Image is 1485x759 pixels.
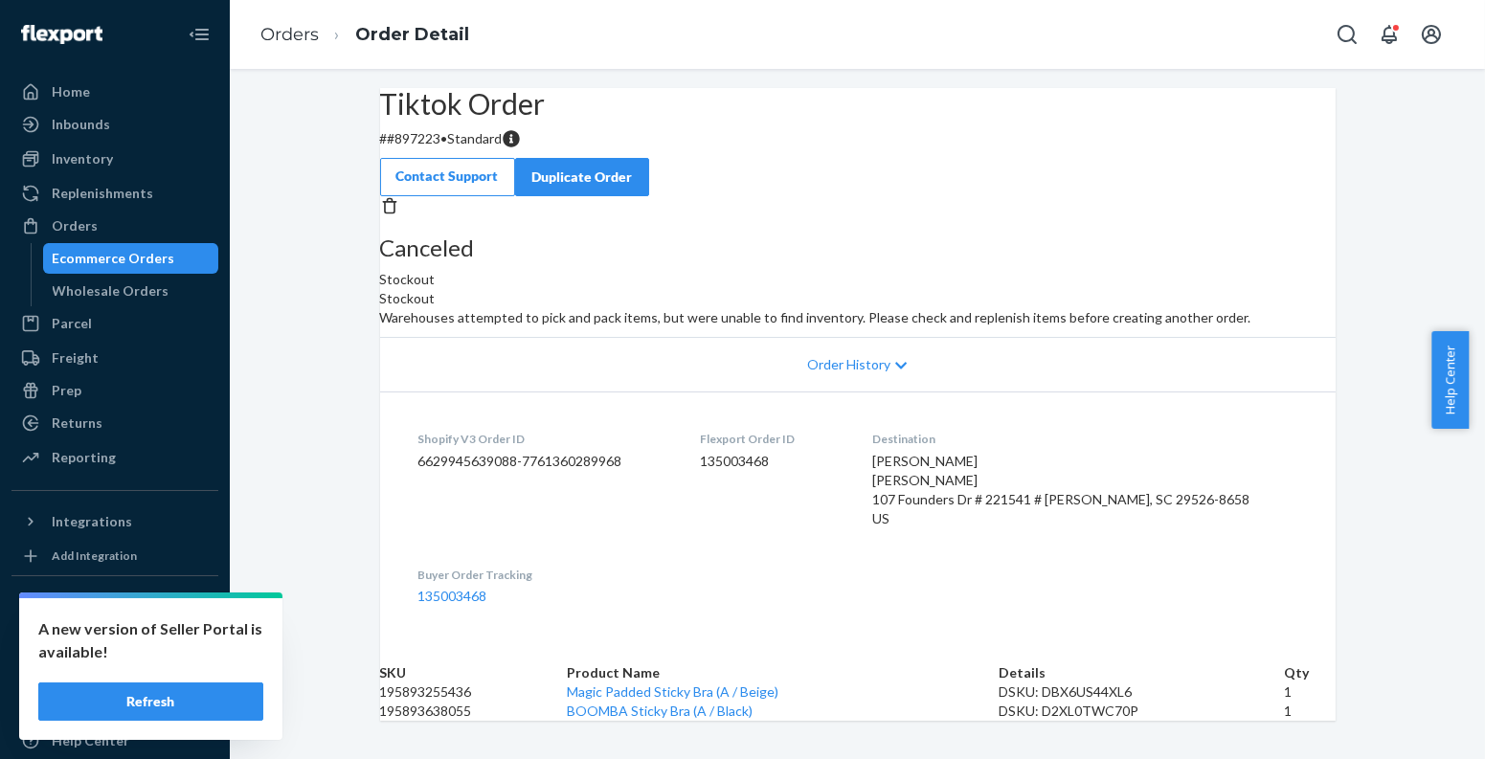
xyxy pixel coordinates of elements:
[807,355,890,374] span: Order History
[52,547,137,564] div: Add Integration
[700,431,842,447] dt: Flexport Order ID
[1370,15,1408,54] button: Open notifications
[11,693,218,724] a: Talk to Support
[999,682,1284,702] div: DSKU: DBX6US44XL6
[53,281,169,301] div: Wholesale Orders
[245,7,484,63] ol: breadcrumbs
[418,588,487,604] a: 135003468
[21,25,102,44] img: Flexport logo
[448,130,503,146] span: Standard
[380,308,1336,327] p: Warehouses attempted to pick and pack items, but were unable to find inventory. Please check and ...
[567,663,999,682] th: Product Name
[52,82,90,101] div: Home
[52,512,132,531] div: Integrations
[418,567,669,583] dt: Buyer Order Tracking
[380,235,1336,289] div: Stockout
[52,731,129,750] div: Help Center
[531,167,633,187] div: Duplicate Order
[52,348,99,368] div: Freight
[355,24,469,45] a: Order Detail
[11,178,218,209] a: Replenishments
[441,130,448,146] span: •
[260,24,319,45] a: Orders
[567,683,778,700] a: Magic Padded Sticky Bra (A / Beige)
[380,289,1336,308] header: Stockout
[52,413,102,433] div: Returns
[380,235,1336,260] h3: Canceled
[872,453,1249,526] span: [PERSON_NAME] [PERSON_NAME] 107 Founders Dr # 221541 # [PERSON_NAME], SC 29526-8658 US
[1284,702,1335,721] td: 1
[11,109,218,140] a: Inbounds
[11,545,218,568] a: Add Integration
[380,158,515,196] a: Contact Support
[1431,331,1469,429] button: Help Center
[43,276,219,306] a: Wholesale Orders
[11,408,218,438] a: Returns
[872,431,1296,447] dt: Destination
[11,442,218,473] a: Reporting
[418,452,669,471] dd: 6629945639088-7761360289968
[418,431,669,447] dt: Shopify V3 Order ID
[1412,15,1451,54] button: Open account menu
[1284,682,1335,702] td: 1
[38,682,263,721] button: Refresh
[999,702,1284,721] div: DSKU: D2XL0TWC70P
[11,211,218,241] a: Orders
[52,448,116,467] div: Reporting
[11,375,218,406] a: Prep
[11,592,218,622] button: Fast Tags
[515,158,649,196] button: Duplicate Order
[53,249,175,268] div: Ecommerce Orders
[11,726,218,756] a: Help Center
[52,314,92,333] div: Parcel
[11,308,218,339] a: Parcel
[180,15,218,54] button: Close Navigation
[1328,15,1366,54] button: Open Search Box
[999,663,1284,682] th: Details
[380,682,568,702] td: 195893255436
[11,506,218,537] button: Integrations
[52,184,153,203] div: Replenishments
[380,663,568,682] th: SKU
[567,703,753,719] a: BOOMBA Sticky Bra (A / Black)
[52,381,81,400] div: Prep
[52,216,98,235] div: Orders
[38,617,263,663] p: A new version of Seller Portal is available!
[380,702,568,721] td: 195893638055
[11,144,218,174] a: Inventory
[11,630,218,653] a: Add Fast Tag
[43,243,219,274] a: Ecommerce Orders
[380,129,1336,148] p: # #897223
[380,88,1336,120] h2: Tiktok Order
[11,343,218,373] a: Freight
[52,115,110,134] div: Inbounds
[700,452,842,471] dd: 135003468
[11,660,218,691] a: Settings
[52,149,113,168] div: Inventory
[1284,663,1335,682] th: Qty
[11,77,218,107] a: Home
